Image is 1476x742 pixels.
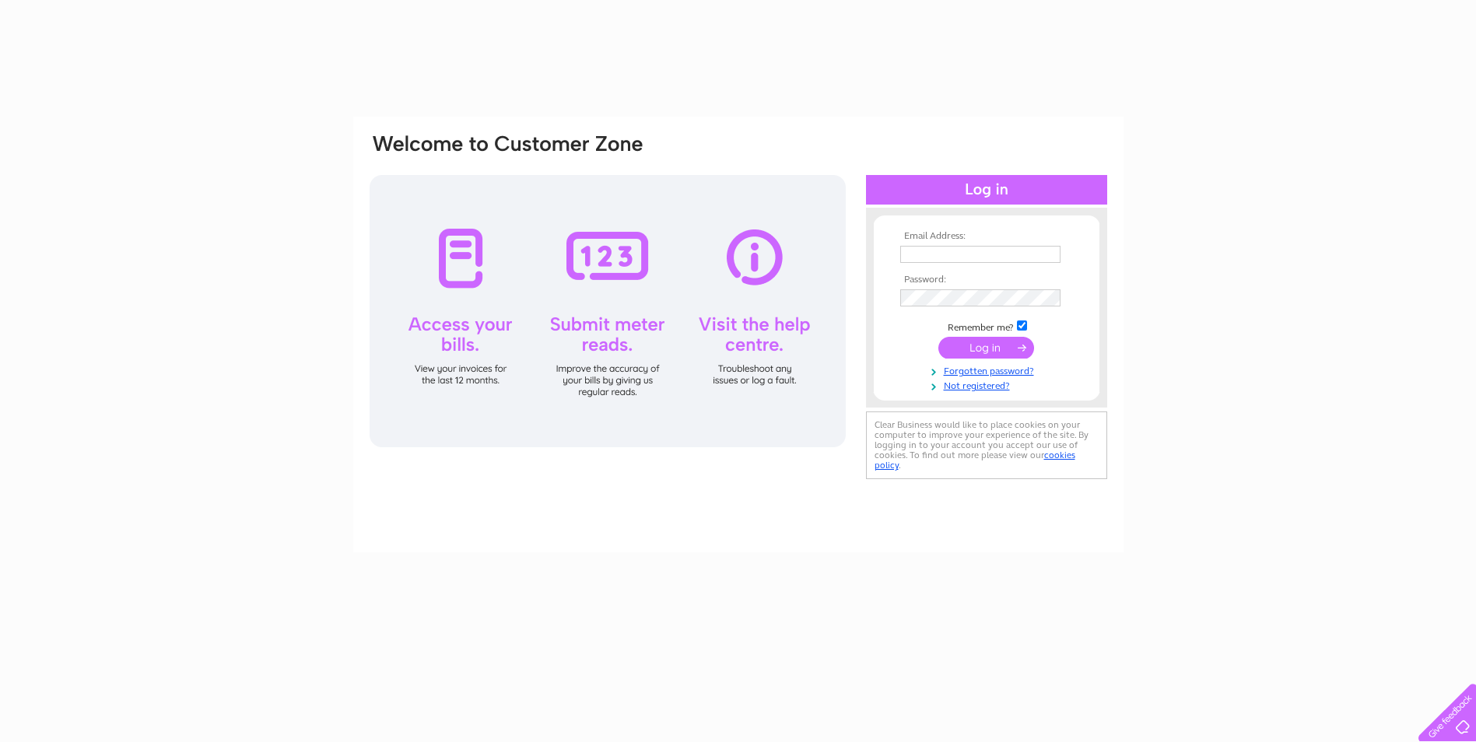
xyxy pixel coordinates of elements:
[896,231,1077,242] th: Email Address:
[938,337,1034,359] input: Submit
[866,411,1107,479] div: Clear Business would like to place cookies on your computer to improve your experience of the sit...
[900,362,1077,377] a: Forgotten password?
[896,318,1077,334] td: Remember me?
[896,275,1077,285] th: Password:
[900,377,1077,392] a: Not registered?
[875,450,1075,471] a: cookies policy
